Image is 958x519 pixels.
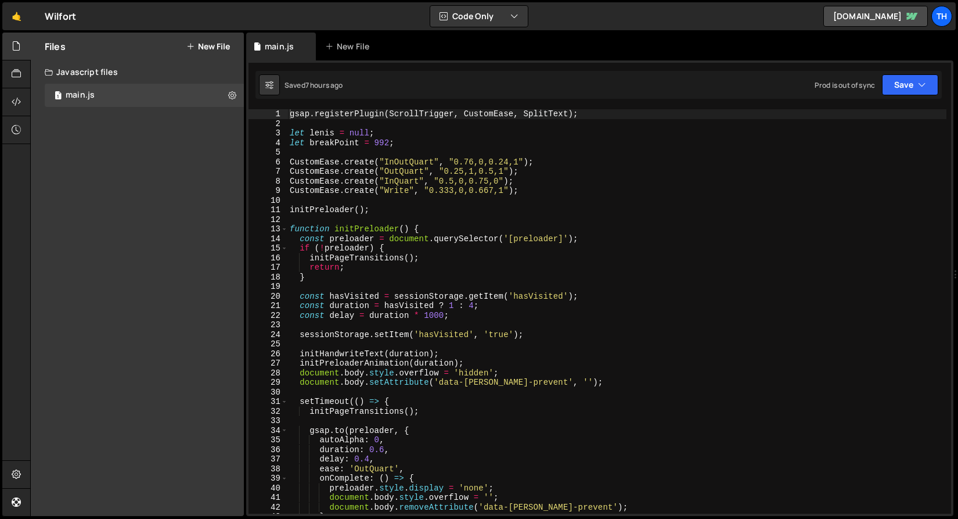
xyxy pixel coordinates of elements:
[248,445,288,455] div: 36
[248,330,288,340] div: 24
[248,138,288,148] div: 4
[248,503,288,513] div: 42
[45,9,76,23] div: Wilfort
[815,80,875,90] div: Prod is out of sync
[248,359,288,368] div: 27
[248,158,288,167] div: 6
[248,454,288,464] div: 37
[248,397,288,407] div: 31
[248,349,288,359] div: 26
[45,84,244,107] div: 16468/44594.js
[45,40,66,53] h2: Files
[248,311,288,321] div: 22
[248,426,288,436] div: 34
[248,484,288,493] div: 40
[430,6,528,27] button: Code Only
[248,292,288,302] div: 20
[2,2,31,30] a: 🤙
[248,263,288,273] div: 17
[248,234,288,244] div: 14
[248,339,288,349] div: 25
[882,74,938,95] button: Save
[55,92,62,101] span: 1
[305,80,343,90] div: 7 hours ago
[248,196,288,206] div: 10
[248,119,288,129] div: 2
[823,6,928,27] a: [DOMAIN_NAME]
[248,177,288,187] div: 8
[248,282,288,292] div: 19
[248,388,288,398] div: 30
[931,6,952,27] a: Th
[248,244,288,253] div: 15
[248,435,288,445] div: 35
[248,148,288,158] div: 5
[248,474,288,484] div: 39
[31,60,244,84] div: Javascript files
[248,167,288,177] div: 7
[325,41,374,52] div: New File
[248,109,288,119] div: 1
[265,41,294,52] div: main.js
[284,80,343,90] div: Saved
[248,378,288,388] div: 29
[248,205,288,215] div: 11
[248,368,288,378] div: 28
[248,253,288,263] div: 16
[248,407,288,417] div: 32
[248,416,288,426] div: 33
[248,215,288,225] div: 12
[66,90,95,101] div: main.js
[248,493,288,503] div: 41
[248,320,288,330] div: 23
[248,186,288,196] div: 9
[248,128,288,138] div: 3
[248,464,288,474] div: 38
[186,42,230,51] button: New File
[248,301,288,311] div: 21
[248,273,288,282] div: 18
[248,224,288,234] div: 13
